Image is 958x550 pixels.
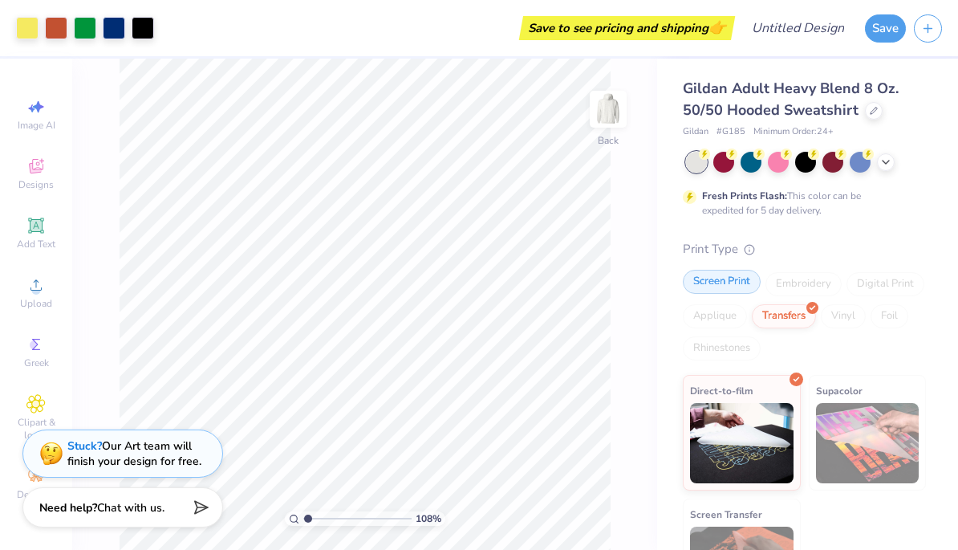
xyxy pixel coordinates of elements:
[17,488,55,501] span: Decorate
[8,416,64,442] span: Clipart & logos
[765,272,842,296] div: Embroidery
[871,304,908,328] div: Foil
[683,125,708,139] span: Gildan
[821,304,866,328] div: Vinyl
[690,506,762,523] span: Screen Transfer
[690,403,794,483] img: Direct-to-film
[702,189,787,202] strong: Fresh Prints Flash:
[716,125,745,139] span: # G185
[18,178,54,191] span: Designs
[24,356,49,369] span: Greek
[20,297,52,310] span: Upload
[816,403,919,483] img: Supacolor
[97,500,164,515] span: Chat with us.
[683,336,761,361] div: Rhinestones
[702,189,899,218] div: This color can be expedited for 5 day delivery.
[708,18,726,37] span: 👉
[683,240,926,259] div: Print Type
[18,119,55,132] span: Image AI
[683,270,761,294] div: Screen Print
[523,16,731,40] div: Save to see pricing and shipping
[598,133,619,148] div: Back
[846,272,924,296] div: Digital Print
[39,500,97,515] strong: Need help?
[17,238,55,251] span: Add Text
[416,511,441,526] span: 108 %
[865,14,906,43] button: Save
[739,12,857,44] input: Untitled Design
[592,93,624,125] img: Back
[67,438,201,469] div: Our Art team will finish your design for free.
[752,304,816,328] div: Transfers
[683,304,747,328] div: Applique
[690,382,753,399] span: Direct-to-film
[753,125,834,139] span: Minimum Order: 24 +
[683,79,899,120] span: Gildan Adult Heavy Blend 8 Oz. 50/50 Hooded Sweatshirt
[816,382,863,399] span: Supacolor
[67,438,102,454] strong: Stuck?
